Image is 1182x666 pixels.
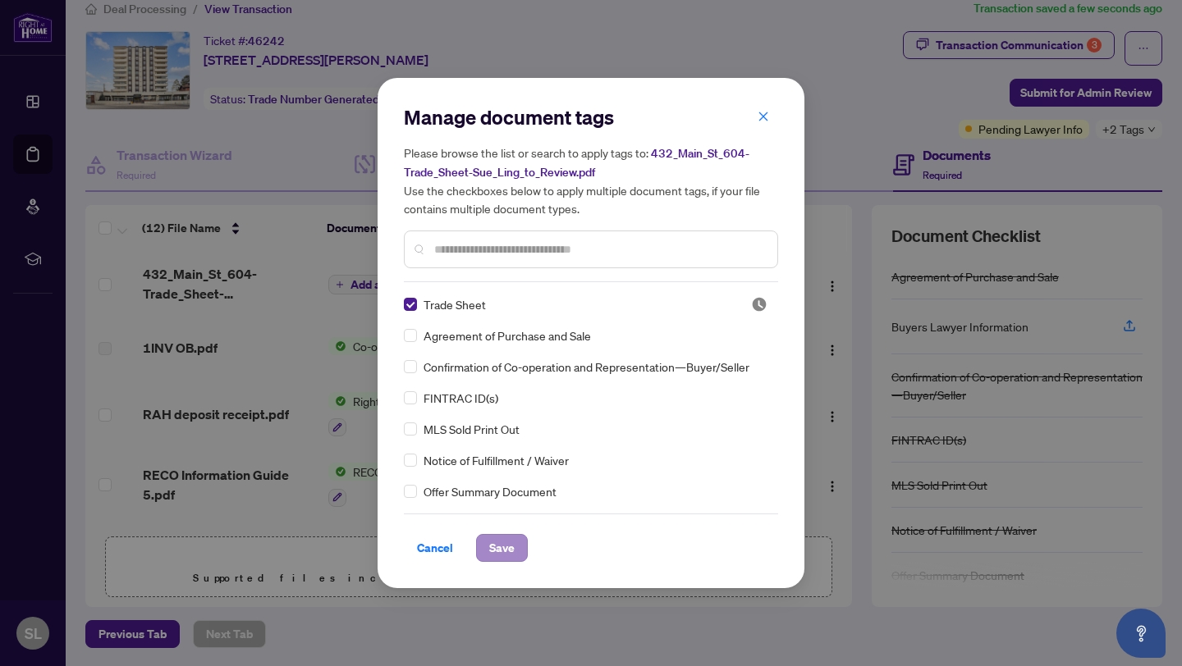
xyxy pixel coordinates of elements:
[424,295,486,313] span: Trade Sheet
[1116,609,1166,658] button: Open asap
[476,534,528,562] button: Save
[404,144,778,217] h5: Please browse the list or search to apply tags to: Use the checkboxes below to apply multiple doc...
[404,104,778,130] h2: Manage document tags
[424,482,557,500] span: Offer Summary Document
[424,358,749,376] span: Confirmation of Co-operation and Representation—Buyer/Seller
[758,111,769,122] span: close
[489,535,515,561] span: Save
[424,420,520,438] span: MLS Sold Print Out
[424,326,591,344] span: Agreement of Purchase and Sale
[424,389,498,407] span: FINTRAC ID(s)
[417,535,453,561] span: Cancel
[404,534,466,562] button: Cancel
[424,451,569,469] span: Notice of Fulfillment / Waiver
[751,296,767,312] img: status
[751,296,767,312] span: Pending Review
